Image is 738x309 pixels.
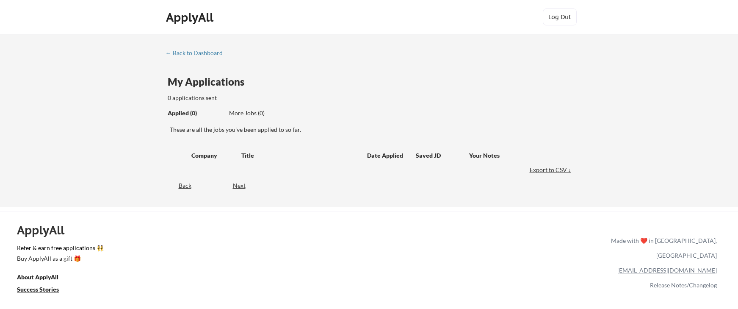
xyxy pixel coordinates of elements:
[650,281,717,289] a: Release Notes/Changelog
[416,148,469,163] div: Saved JD
[17,223,74,237] div: ApplyAll
[170,125,573,134] div: These are all the jobs you've been applied to so far.
[617,267,717,274] a: [EMAIL_ADDRESS][DOMAIN_NAME]
[17,273,58,281] u: About ApplyAll
[469,151,566,160] div: Your Notes
[17,273,70,283] a: About ApplyAll
[168,109,223,118] div: These are all the jobs you've been applied to so far.
[166,50,229,56] div: ← Back to Dashboard
[17,245,434,254] a: Refer & earn free applications 👯‍♀️
[166,10,216,25] div: ApplyAll
[233,181,255,190] div: Next
[17,285,70,295] a: Success Stories
[168,77,252,87] div: My Applications
[530,166,573,174] div: Export to CSV ↓
[367,151,404,160] div: Date Applied
[608,233,717,263] div: Made with ❤️ in [GEOGRAPHIC_DATA], [GEOGRAPHIC_DATA]
[17,286,59,293] u: Success Stories
[543,8,577,25] button: Log Out
[241,151,359,160] div: Title
[191,151,234,160] div: Company
[17,254,102,264] a: Buy ApplyAll as a gift 🎁
[166,50,229,58] a: ← Back to Dashboard
[229,109,291,117] div: More Jobs (0)
[229,109,291,118] div: These are job applications we think you'd be a good fit for, but couldn't apply you to automatica...
[166,181,191,190] div: Back
[17,256,102,262] div: Buy ApplyAll as a gift 🎁
[168,109,223,117] div: Applied (0)
[168,94,332,102] div: 0 applications sent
